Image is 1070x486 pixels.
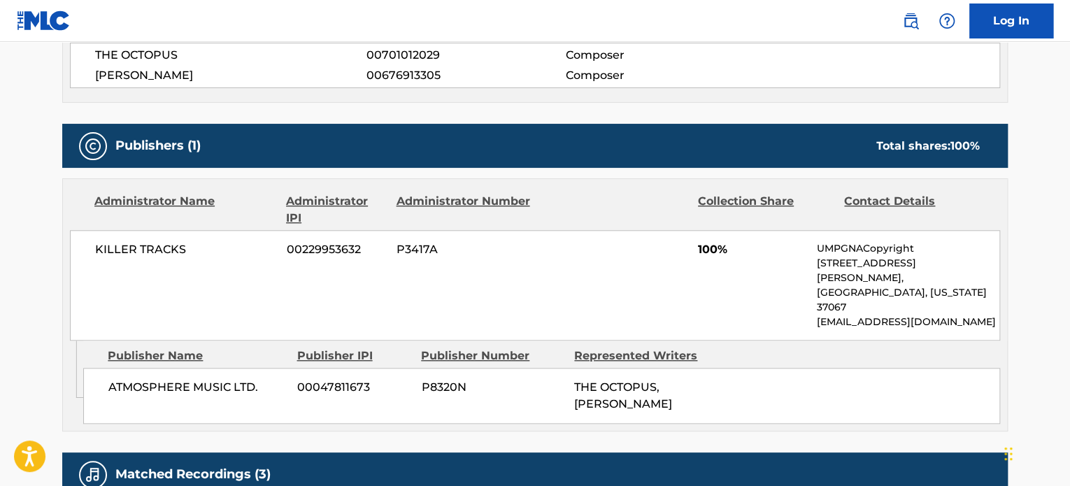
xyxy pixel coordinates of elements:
div: Represented Writers [574,348,717,364]
span: 100 % [950,139,980,152]
span: P8320N [421,379,564,396]
p: [EMAIL_ADDRESS][DOMAIN_NAME] [817,315,999,329]
span: [PERSON_NAME] [95,67,366,84]
img: Matched Recordings [85,466,101,483]
span: 00229953632 [287,241,386,258]
div: Publisher Name [108,348,286,364]
div: Total shares: [876,138,980,155]
div: Administrator Number [396,193,532,227]
span: ATMOSPHERE MUSIC LTD. [108,379,287,396]
span: Composer [565,47,746,64]
span: 00676913305 [366,67,565,84]
p: [GEOGRAPHIC_DATA], [US_STATE] 37067 [817,285,999,315]
div: Administrator Name [94,193,276,227]
span: THE OCTOPUS, [PERSON_NAME] [574,380,672,410]
a: Public Search [897,7,925,35]
div: Publisher IPI [297,348,411,364]
span: THE OCTOPUS [95,47,366,64]
div: Contact Details [844,193,980,227]
div: Collection Share [698,193,834,227]
span: Composer [565,67,746,84]
p: [STREET_ADDRESS][PERSON_NAME], [817,256,999,285]
img: help [939,13,955,29]
h5: Publishers (1) [115,138,201,154]
span: P3417A [397,241,532,258]
span: KILLER TRACKS [95,241,276,258]
span: 00701012029 [366,47,565,64]
iframe: Chat Widget [1000,419,1070,486]
h5: Matched Recordings (3) [115,466,271,483]
img: MLC Logo [17,10,71,31]
span: 100% [698,241,806,258]
img: search [902,13,919,29]
img: Publishers [85,138,101,155]
div: Administrator IPI [286,193,385,227]
span: 00047811673 [297,379,411,396]
p: UMPGNACopyright [817,241,999,256]
div: Publisher Number [421,348,564,364]
div: Drag [1004,433,1013,475]
a: Log In [969,3,1053,38]
div: Help [933,7,961,35]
